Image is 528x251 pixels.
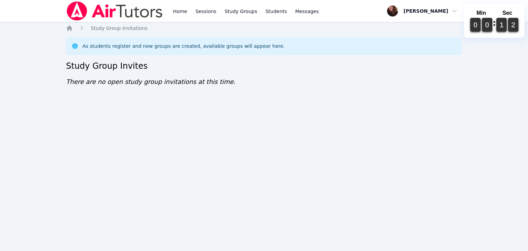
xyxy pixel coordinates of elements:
[82,43,285,50] div: As students register and new groups are created, available groups will appear here.
[66,1,163,21] img: Air Tutors
[66,61,462,72] h2: Study Group Invites
[295,8,319,15] span: Messages
[91,25,147,31] span: Study Group Invitations
[91,25,147,32] a: Study Group Invitations
[66,78,235,85] span: There are no open study group invitations at this time.
[66,25,462,32] nav: Breadcrumb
